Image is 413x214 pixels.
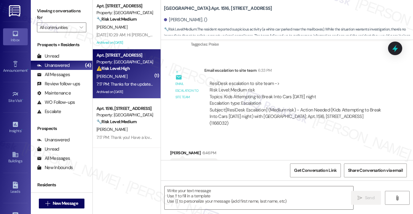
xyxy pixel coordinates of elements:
div: Prospects + Residents [31,42,92,48]
strong: ⚠️ Risk Level: High [96,66,130,71]
div: Unread [37,146,59,152]
div: Subject: [ResiDesk Escalation] (Medium risk) - Action Needed (Kids Attempting to Break Into Cars ... [210,107,382,127]
div: Review follow-ups [37,81,80,87]
button: New Message [39,199,84,208]
div: All Messages [37,71,70,78]
div: Apt. 1516, [STREET_ADDRESS] [96,105,153,112]
a: Insights • [3,119,28,136]
i:  [80,25,83,30]
div: [PERSON_NAME] [170,150,218,158]
div: Email escalation to site team [175,81,199,100]
div: New Inbounds [37,164,73,171]
div: Email escalation to site team [204,67,388,76]
div: Property: [GEOGRAPHIC_DATA] [96,112,153,118]
span: [PERSON_NAME] [96,74,127,79]
div: Prospects [31,125,92,132]
span: Send [365,195,374,201]
div: [PERSON_NAME]. () [164,17,207,23]
span: Share Conversation via email [348,167,403,174]
span: Praise [209,42,219,47]
a: Site Visit • [3,89,28,106]
button: Get Conversation Link [290,164,341,177]
button: Send [351,191,381,205]
label: Viewing conversations for [37,6,86,22]
span: • [22,98,23,102]
a: Inbox [3,28,28,45]
img: ResiDesk Logo [9,5,22,17]
input: All communities [40,22,76,32]
div: Tagged as: [191,40,408,49]
div: 7:17 PM: Thank you! Have a lovely evening! [96,135,171,140]
i:  [395,196,399,200]
div: Unanswered [37,62,70,69]
span: [PERSON_NAME] [96,24,127,30]
i:  [45,201,50,206]
strong: 🔧 Risk Level: Medium [96,16,137,22]
div: Maintenance [37,90,71,96]
span: [PERSON_NAME] [96,127,127,132]
div: Property: [GEOGRAPHIC_DATA] [96,59,153,65]
button: Share Conversation via email [344,164,407,177]
span: : The resident reported suspicious activity (a white car parked near the mailboxes). While the si... [164,26,413,46]
div: Escalate [37,108,61,115]
span: Get Conversation Link [294,167,337,174]
span: • [27,67,28,72]
strong: 🔧 Risk Level: Medium [96,119,137,124]
div: ResiDesk escalation to site team -> Risk Level: Medium risk Topics: Kids Attempting to Break Into... [210,80,382,107]
span: • [21,128,22,132]
div: Archived on [DATE] [96,39,154,46]
div: 6:33 PM [256,67,272,74]
div: Property: [GEOGRAPHIC_DATA] [96,10,153,16]
div: Unanswered [37,137,70,143]
div: 6:46 PM [201,150,216,156]
i:  [358,196,362,200]
div: Apt. [STREET_ADDRESS] [96,52,153,59]
div: (4) [84,61,92,70]
a: Leads [3,180,28,196]
strong: 🔧 Risk Level: Medium [164,27,197,32]
div: WO Follow-ups [37,99,75,106]
span: New Message [53,200,78,207]
b: [GEOGRAPHIC_DATA]: Apt. 1516, [STREET_ADDRESS] [164,5,272,12]
div: Unread [37,53,59,59]
div: Residents [31,182,92,188]
div: Apt. [STREET_ADDRESS] [96,3,153,9]
div: Archived on [DATE] [96,88,154,96]
a: Buildings [3,149,28,166]
div: All Messages [37,155,70,162]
